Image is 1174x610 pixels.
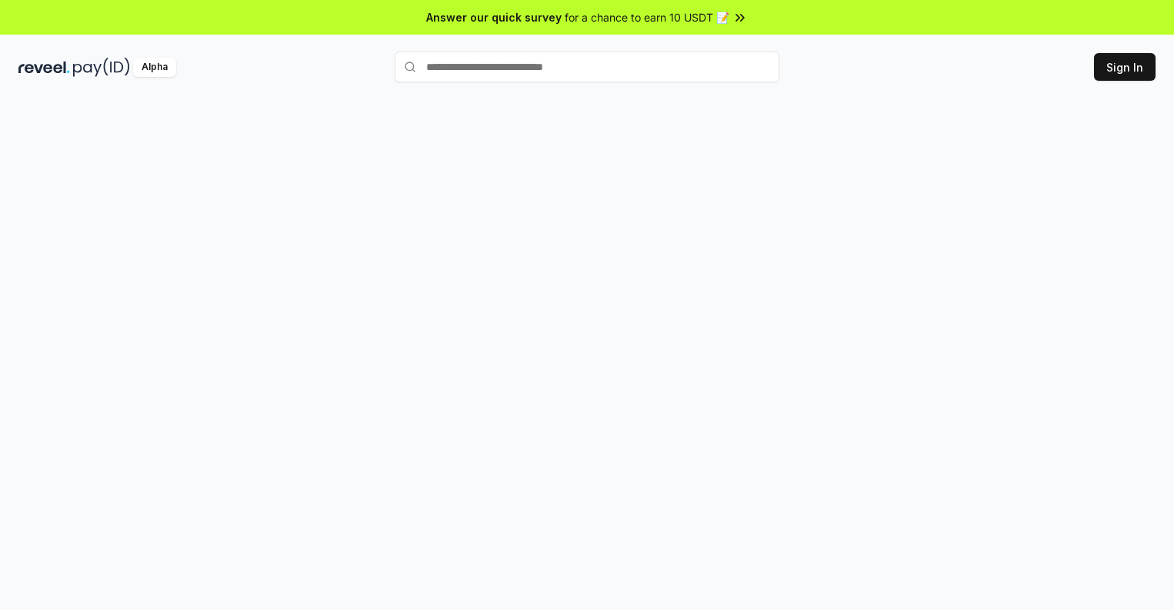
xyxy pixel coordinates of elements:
[1094,53,1156,81] button: Sign In
[565,9,729,25] span: for a chance to earn 10 USDT 📝
[73,58,130,77] img: pay_id
[133,58,176,77] div: Alpha
[18,58,70,77] img: reveel_dark
[426,9,562,25] span: Answer our quick survey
